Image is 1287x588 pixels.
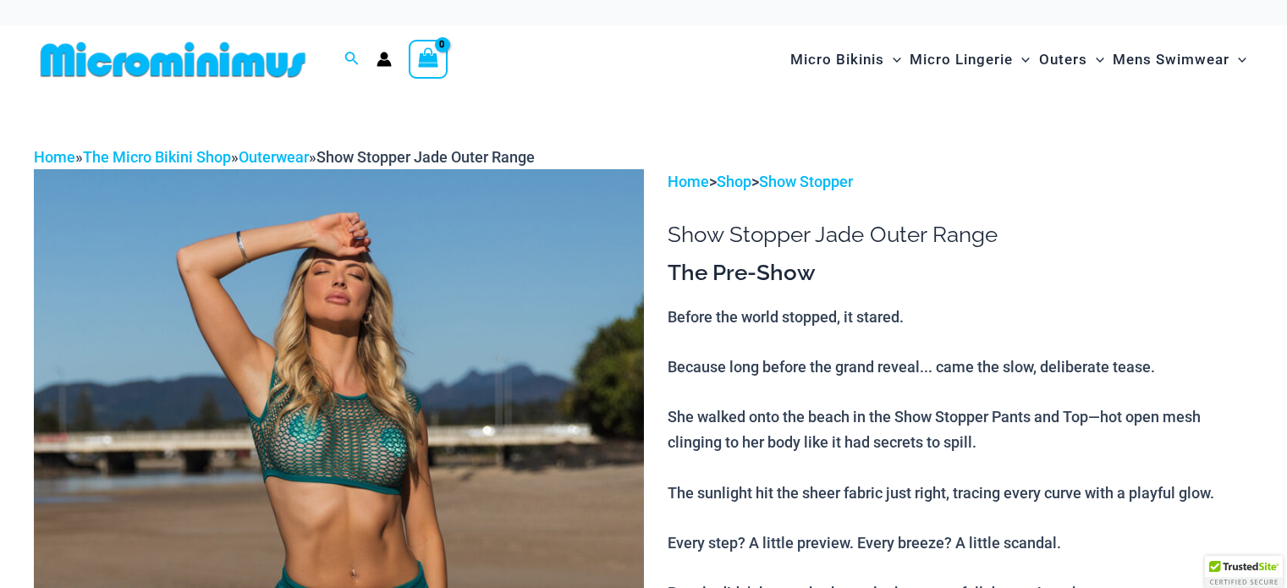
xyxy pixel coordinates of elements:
[34,148,75,166] a: Home
[1087,38,1104,81] span: Menu Toggle
[1205,556,1283,588] div: TrustedSite Certified
[910,38,1013,81] span: Micro Lingerie
[409,40,448,79] a: View Shopping Cart, empty
[759,173,853,190] a: Show Stopper
[83,148,231,166] a: The Micro Bikini Shop
[668,173,709,190] a: Home
[1113,38,1229,81] span: Mens Swimwear
[884,38,901,81] span: Menu Toggle
[905,34,1034,85] a: Micro LingerieMenu ToggleMenu Toggle
[668,169,1253,195] p: > >
[34,41,312,79] img: MM SHOP LOGO FLAT
[239,148,309,166] a: Outerwear
[377,52,392,67] a: Account icon link
[668,259,1253,288] h3: The Pre-Show
[784,31,1253,88] nav: Site Navigation
[316,148,535,166] span: Show Stopper Jade Outer Range
[34,148,535,166] span: » » »
[1229,38,1246,81] span: Menu Toggle
[1035,34,1108,85] a: OutersMenu ToggleMenu Toggle
[668,222,1253,248] h1: Show Stopper Jade Outer Range
[717,173,751,190] a: Shop
[786,34,905,85] a: Micro BikinisMenu ToggleMenu Toggle
[344,49,360,70] a: Search icon link
[1013,38,1030,81] span: Menu Toggle
[790,38,884,81] span: Micro Bikinis
[1039,38,1087,81] span: Outers
[1108,34,1251,85] a: Mens SwimwearMenu ToggleMenu Toggle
